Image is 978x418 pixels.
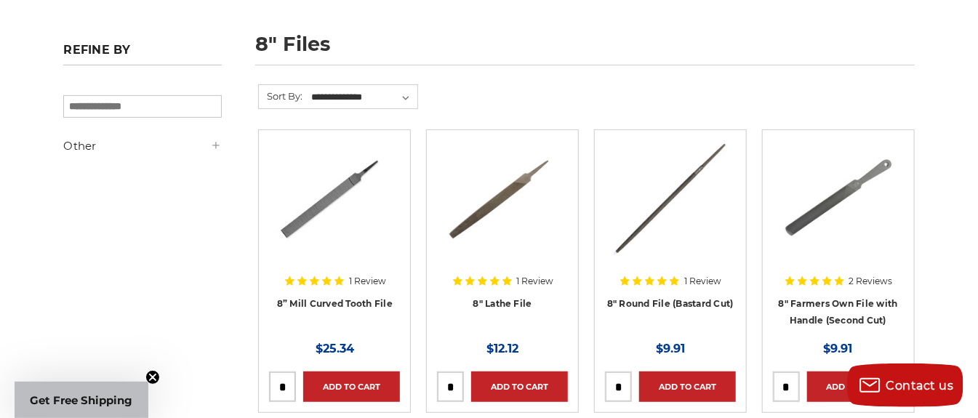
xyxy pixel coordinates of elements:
[31,393,133,407] span: Get Free Shipping
[849,277,893,286] span: 2 Reviews
[684,277,721,286] span: 1 Review
[303,371,400,402] a: Add to Cart
[269,140,400,271] a: 8" Mill Curved Tooth File with Tang
[316,342,354,355] span: $25.34
[277,298,393,309] a: 8” Mill Curved Tooth File
[605,140,736,271] a: 8 Inch Round File Bastard Cut, Double Cut
[349,277,386,286] span: 1 Review
[780,140,897,257] img: 8 Inch Axe File with Handle
[255,34,915,65] h1: 8" files
[773,140,904,271] a: 8 Inch Axe File with Handle
[259,85,302,107] label: Sort By:
[309,87,417,108] select: Sort By:
[656,342,685,355] span: $9.91
[276,140,393,257] img: 8" Mill Curved Tooth File with Tang
[473,298,532,309] a: 8" Lathe File
[824,342,853,355] span: $9.91
[807,371,904,402] a: Add to Cart
[612,140,729,257] img: 8 Inch Round File Bastard Cut, Double Cut
[607,298,734,309] a: 8" Round File (Bastard Cut)
[63,137,221,155] h5: Other
[63,43,221,65] h5: Refine by
[145,370,160,385] button: Close teaser
[15,382,148,418] div: Get Free ShippingClose teaser
[886,379,954,393] span: Contact us
[779,298,898,326] a: 8" Farmers Own File with Handle (Second Cut)
[847,363,963,407] button: Contact us
[486,342,518,355] span: $12.12
[437,140,568,271] a: 8 Inch Lathe File, Single Cut
[471,371,568,402] a: Add to Cart
[639,371,736,402] a: Add to Cart
[444,140,561,257] img: 8 Inch Lathe File, Single Cut
[517,277,554,286] span: 1 Review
